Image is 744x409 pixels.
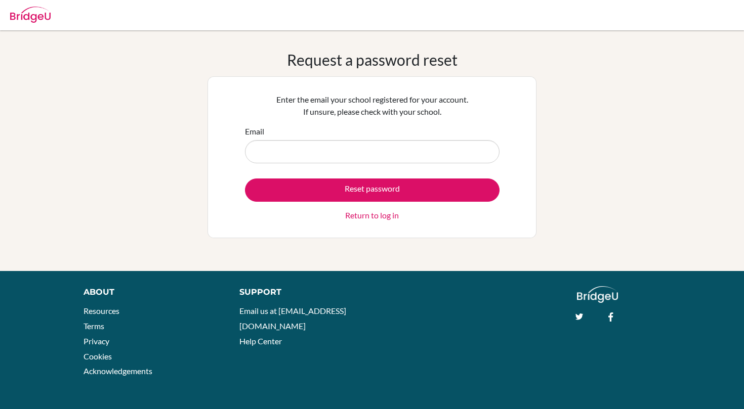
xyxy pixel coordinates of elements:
[239,286,362,298] div: Support
[239,336,282,346] a: Help Center
[84,306,119,315] a: Resources
[10,7,51,23] img: Bridge-U
[239,306,346,331] a: Email us at [EMAIL_ADDRESS][DOMAIN_NAME]
[84,336,109,346] a: Privacy
[84,351,112,361] a: Cookies
[245,125,264,138] label: Email
[245,94,500,118] p: Enter the email your school registered for your account. If unsure, please check with your school.
[577,286,618,303] img: logo_white@2x-f4f0deed5e89b7ecb1c2cc34c3e3d731f90f0f143d5ea2071677605dd97b5244.png
[84,366,152,376] a: Acknowledgements
[287,51,458,69] h1: Request a password reset
[84,286,217,298] div: About
[345,209,399,221] a: Return to log in
[84,321,104,331] a: Terms
[245,178,500,202] button: Reset password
